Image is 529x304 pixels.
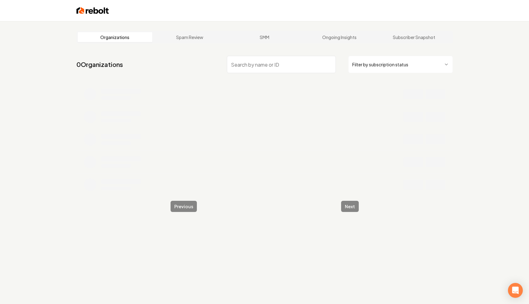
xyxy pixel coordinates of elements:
a: SMM [227,32,302,42]
input: Search by name or ID [227,56,336,73]
a: Organizations [78,32,153,42]
a: Subscriber Snapshot [377,32,452,42]
div: Open Intercom Messenger [508,283,523,298]
img: Rebolt Logo [76,6,109,15]
a: Ongoing Insights [302,32,377,42]
a: Spam Review [152,32,227,42]
a: 0Organizations [76,60,123,69]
